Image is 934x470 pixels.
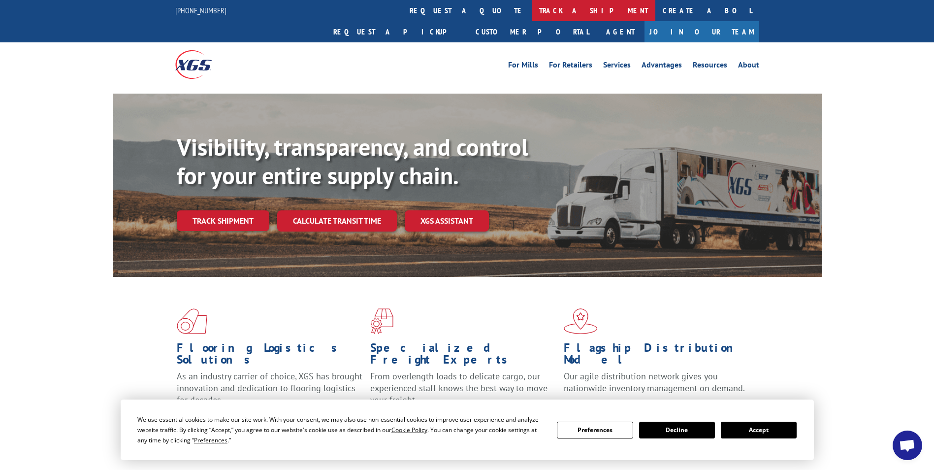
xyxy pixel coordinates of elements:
a: Resources [693,61,727,72]
a: Advantages [642,61,682,72]
img: xgs-icon-total-supply-chain-intelligence-red [177,308,207,334]
button: Decline [639,422,715,438]
span: As an industry carrier of choice, XGS has brought innovation and dedication to flooring logistics... [177,370,362,405]
a: Request a pickup [326,21,468,42]
b: Visibility, transparency, and control for your entire supply chain. [177,132,528,191]
span: Preferences [194,436,227,444]
img: xgs-icon-focused-on-flooring-red [370,308,393,334]
a: Join Our Team [644,21,759,42]
h1: Flagship Distribution Model [564,342,750,370]
span: Our agile distribution network gives you nationwide inventory management on demand. [564,370,745,394]
div: Open chat [893,431,922,460]
div: Cookie Consent Prompt [121,400,814,460]
a: For Retailers [549,61,592,72]
a: About [738,61,759,72]
button: Accept [721,422,797,438]
a: Customer Portal [468,21,596,42]
p: From overlength loads to delicate cargo, our experienced staff knows the best way to move your fr... [370,370,556,414]
h1: Flooring Logistics Solutions [177,342,363,370]
a: Track shipment [177,210,269,231]
h1: Specialized Freight Experts [370,342,556,370]
a: XGS ASSISTANT [405,210,489,232]
a: Services [603,61,631,72]
span: Cookie Policy [391,426,427,434]
a: [PHONE_NUMBER] [175,5,226,15]
a: For Mills [508,61,538,72]
img: xgs-icon-flagship-distribution-model-red [564,308,598,334]
a: Agent [596,21,644,42]
a: Calculate transit time [277,210,397,232]
button: Preferences [557,422,633,438]
div: We use essential cookies to make our site work. With your consent, we may also use non-essential ... [137,414,545,445]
